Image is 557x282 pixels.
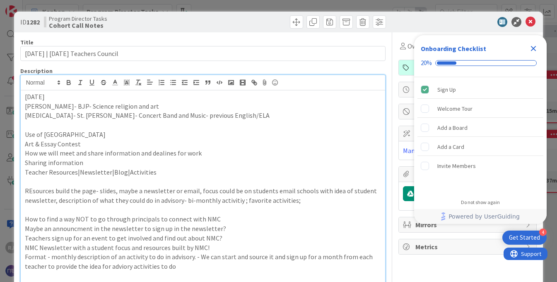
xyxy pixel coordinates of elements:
p: Teacher Resources|Newsletter|Blog|Activities [25,168,381,177]
div: Add a Board [437,123,468,133]
div: Onboarding Checklist [421,44,486,53]
p: [MEDICAL_DATA]- St. [PERSON_NAME]- Concert Band and Music- previous English/ELA [25,111,381,120]
div: Invite Members is incomplete. [417,157,543,175]
div: Close Checklist [527,42,540,55]
p: Sharing information [25,158,381,168]
b: Cohort Call Notes [49,22,107,29]
a: Powered by UserGuiding [418,209,543,224]
p: REsources build the page- slides, maybe a newsletter or email, focus could be on students email s... [25,186,381,205]
div: Invite Members [437,161,476,171]
b: 1282 [27,18,40,26]
p: Art & Essay Contest [25,139,381,149]
div: Add a Card [437,142,464,152]
div: Sign Up is complete. [417,80,543,99]
a: Manage Custom Fields [403,146,467,155]
div: Checklist items [414,77,547,194]
p: Maybe an announcment in the newsletter to sign up in the newsletter? [25,224,381,233]
label: Title [20,39,34,46]
div: Open Get Started checklist, remaining modules: 4 [502,231,547,245]
p: NMC Newsletter with a student focus and resources built by NMC! [25,243,381,253]
p: [DATE] [25,92,381,102]
div: 4 [539,229,547,236]
div: Checklist progress: 20% [421,59,540,67]
div: Add a Card is incomplete. [417,138,543,156]
div: 20% [421,59,432,67]
div: Welcome Tour is incomplete. [417,100,543,118]
span: Powered by UserGuiding [448,211,520,221]
span: Program Director Tasks [49,15,107,22]
p: Teachers sign up for an event to get involved and find out about NMC? [25,233,381,243]
span: ID [20,17,40,27]
div: Add a Board is incomplete. [417,119,543,137]
div: Footer [414,209,547,224]
span: Metrics [415,242,521,252]
span: Description [20,67,53,75]
div: Do not show again [461,199,500,206]
div: Checklist Container [414,35,547,224]
p: How to find a way NOT to go through principals to connect with NMC [25,214,381,224]
p: [PERSON_NAME]- BJP- Science religion and art [25,102,381,111]
input: type card name here... [20,46,386,61]
span: Support [17,1,38,11]
span: Mirrors [415,220,521,230]
p: Use of [GEOGRAPHIC_DATA] [25,130,381,139]
div: Get Started [509,233,540,242]
p: How we will meet and share information and dealines for work [25,148,381,158]
div: Sign Up [437,85,456,95]
p: Format - monthly description of an activity to do in advisory. - We can start and source it and s... [25,252,381,271]
div: Welcome Tour [437,104,473,114]
span: Owner [408,41,426,51]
